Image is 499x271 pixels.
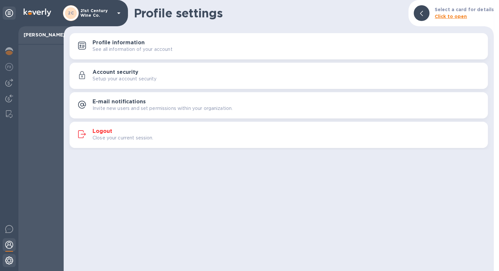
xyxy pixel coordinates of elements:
[70,122,488,148] button: LogoutClose your current session.
[3,7,16,20] div: Unpin categories
[93,75,157,82] p: Setup your account security
[352,10,499,271] iframe: Chat Widget
[93,128,112,135] h3: Logout
[70,92,488,118] button: E-mail notificationsInvite new users and set permissions within your organization.
[70,63,488,89] button: Account securitySetup your account security
[93,99,146,105] h3: E-mail notifications
[93,105,233,112] p: Invite new users and set permissions within your organization.
[24,31,58,38] p: [PERSON_NAME]
[24,9,51,16] img: Logo
[5,63,13,71] img: Foreign exchange
[80,9,113,18] p: 21st Century Wine Co.
[70,33,488,59] button: Profile informationSee all information of your account
[68,10,74,15] b: 2C
[134,6,403,20] h1: Profile settings
[435,7,494,12] b: Select a card for details
[93,69,138,75] h3: Account security
[93,135,154,141] p: Close your current session.
[93,40,145,46] h3: Profile information
[93,46,173,53] p: See all information of your account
